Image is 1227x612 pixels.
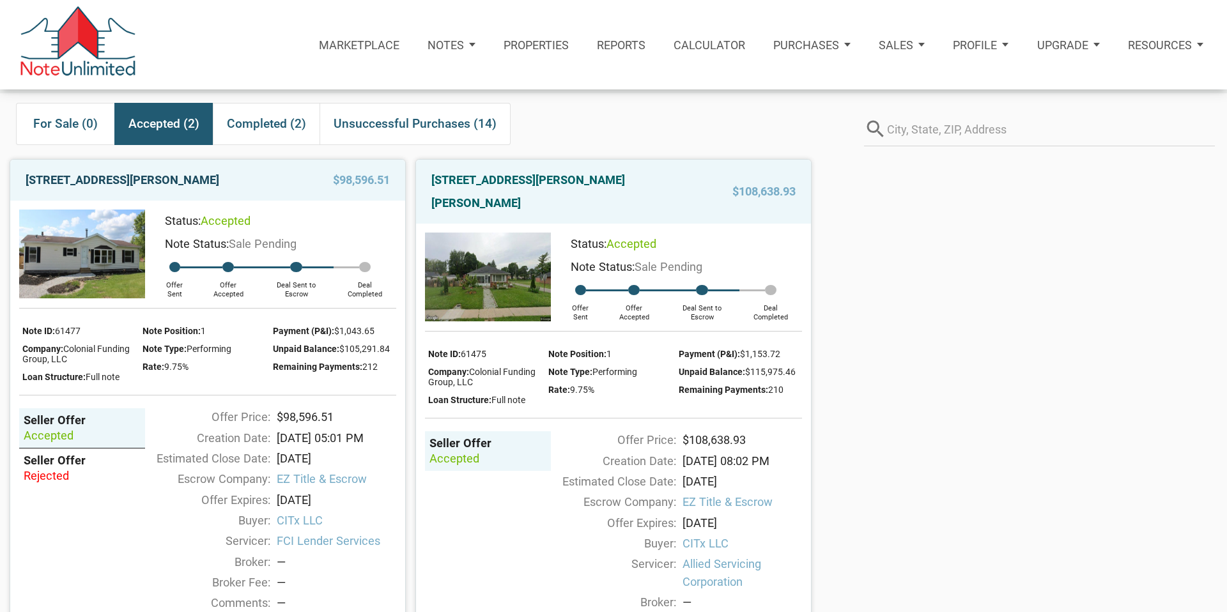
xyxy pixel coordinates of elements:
[544,431,677,448] div: Offer Price:
[273,326,334,336] span: Payment (P&I):
[583,22,660,68] button: Reports
[428,367,469,377] span: Company:
[22,344,130,364] span: Colonial Funding Group, LLC
[277,470,396,487] span: EZ Title & Escrow
[606,237,656,250] span: accepted
[259,272,334,298] div: Deal Sent to Escrow
[548,349,606,359] span: Note Position:
[24,413,140,428] div: Seller Offer
[683,493,802,510] span: EZ Title & Escrow
[143,326,201,336] span: Note Position:
[953,38,997,52] p: Profile
[26,169,219,192] a: [STREET_ADDRESS][PERSON_NAME]
[676,514,808,532] div: [DATE]
[606,349,612,359] span: 1
[683,535,802,552] span: CITx LLC
[139,553,271,570] div: Broker:
[429,451,546,466] div: accepted
[19,210,145,298] img: 570846
[683,555,802,590] span: Allied Servicing Corporation
[277,532,396,549] span: FCI Lender Services
[864,112,887,146] i: search
[334,112,497,135] span: Unsuccessful Purchases (14)
[277,512,396,529] span: CITx LLC
[635,260,702,273] span: Sale Pending
[604,295,665,321] div: Offer Accepted
[187,344,231,354] span: Performing
[165,214,201,227] span: Status:
[213,103,320,145] div: Completed (2)
[504,38,569,52] p: Properties
[270,491,403,509] div: [DATE]
[139,450,271,467] div: Estimated Close Date:
[683,593,802,611] div: —
[277,576,286,589] span: —
[24,453,140,468] div: Seller Offer
[732,180,796,203] span: $108,638.93
[16,103,114,145] div: For Sale (0)
[151,272,198,298] div: Offer Sent
[143,344,187,354] span: Note Type:
[865,22,939,68] button: Sales
[55,326,81,336] span: 61477
[429,436,546,451] div: Seller Offer
[273,344,339,354] span: Unpaid Balance:
[768,385,783,395] span: 210
[139,491,271,509] div: Offer Expires:
[939,22,1022,68] button: Profile
[773,38,839,52] p: Purchases
[201,214,251,227] span: accepted
[428,349,461,359] span: Note ID:
[413,22,490,68] button: Notes
[461,349,486,359] span: 61475
[164,362,189,372] span: 9.75%
[428,395,491,405] span: Loan Structure:
[305,22,413,68] button: Marketplace
[273,362,362,372] span: Remaining Payments:
[128,112,199,135] span: Accepted (2)
[544,514,677,532] div: Offer Expires:
[270,450,403,467] div: [DATE]
[665,295,739,321] div: Deal Sent to Escrow
[428,367,536,387] span: Colonial Funding Group, LLC
[1023,22,1114,68] button: Upgrade
[86,372,120,382] span: Full note
[739,295,802,321] div: Deal Completed
[428,38,464,52] p: Notes
[139,512,271,529] div: Buyer:
[679,385,768,395] span: Remaining Payments:
[320,103,511,145] div: Unsuccessful Purchases (14)
[139,470,271,487] div: Escrow Company:
[740,349,780,359] span: $1,153.72
[139,594,271,611] div: Comments:
[676,431,808,448] div: $108,638.93
[879,38,913,52] p: Sales
[24,428,140,443] div: accepted
[745,367,796,377] span: $115,975.46
[1114,22,1217,68] button: Resources
[887,112,1215,146] input: City, State, ZIP, Address
[676,473,808,490] div: [DATE]
[491,395,525,405] span: Full note
[339,344,390,354] span: $105,291.84
[544,493,677,510] div: Escrow Company:
[571,260,635,273] span: Note Status:
[490,22,583,68] a: Properties
[139,532,271,549] div: Servicer:
[425,233,551,321] img: 570179
[759,22,865,68] button: Purchases
[333,169,390,192] span: $98,596.51
[679,349,740,359] span: Payment (P&I):
[544,473,677,490] div: Estimated Close Date:
[277,594,396,611] div: —
[592,367,637,377] span: Performing
[679,367,745,377] span: Unpaid Balance:
[270,408,403,425] div: $98,596.51
[570,385,594,395] span: 9.75%
[431,169,683,215] a: [STREET_ADDRESS][PERSON_NAME][PERSON_NAME]
[139,429,271,447] div: Creation Date:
